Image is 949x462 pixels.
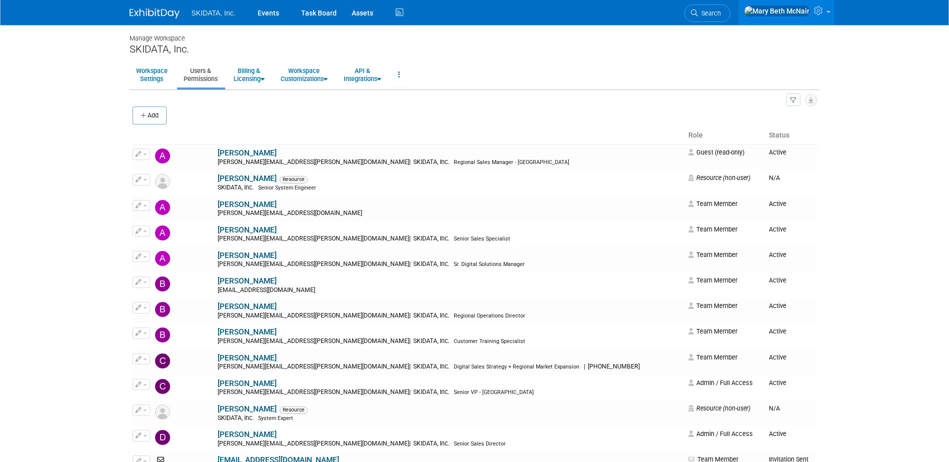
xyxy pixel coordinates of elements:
span: | [409,235,411,242]
span: Active [769,148,786,156]
span: Active [769,430,786,437]
div: Manage Workspace [130,25,820,43]
div: [PERSON_NAME][EMAIL_ADDRESS][PERSON_NAME][DOMAIN_NAME] [218,440,682,448]
div: [PERSON_NAME][EMAIL_ADDRESS][PERSON_NAME][DOMAIN_NAME] [218,337,682,345]
span: [PHONE_NUMBER] [585,363,643,370]
span: | [409,337,411,344]
span: Resource [280,176,308,183]
a: [PERSON_NAME] [218,430,277,439]
span: SKIDATA, Inc. [411,260,452,267]
span: | [409,363,411,370]
div: [PERSON_NAME][EMAIL_ADDRESS][PERSON_NAME][DOMAIN_NAME] [218,363,682,371]
img: Mary Beth McNair [744,5,810,16]
div: [PERSON_NAME][EMAIL_ADDRESS][PERSON_NAME][DOMAIN_NAME] [218,158,682,166]
div: [PERSON_NAME][EMAIL_ADDRESS][PERSON_NAME][DOMAIN_NAME] [218,235,682,243]
img: Resource [155,174,170,189]
span: SKIDATA, Inc. [411,440,452,447]
a: [PERSON_NAME] [218,200,277,209]
span: | [409,260,411,267]
span: Search [698,9,721,17]
span: Active [769,302,786,309]
a: WorkspaceSettings [130,62,174,87]
img: Christopher Archer [155,379,170,394]
span: N/A [769,404,780,412]
span: | [584,363,585,370]
span: Guest (read-only) [688,148,744,156]
span: SKIDATA, Inc. [218,184,257,191]
span: N/A [769,174,780,181]
span: SKIDATA, Inc. [411,158,452,165]
div: [PERSON_NAME][EMAIL_ADDRESS][DOMAIN_NAME] [218,209,682,217]
span: Digital Sales Strategy + Regional Market Expansion [454,363,579,370]
a: [PERSON_NAME] [218,353,277,362]
a: WorkspaceCustomizations [274,62,334,87]
div: [PERSON_NAME][EMAIL_ADDRESS][PERSON_NAME][DOMAIN_NAME] [218,260,682,268]
span: Senior System Engineer [258,184,316,191]
span: Team Member [688,225,737,233]
img: Resource [155,404,170,419]
a: API &Integrations [337,62,388,87]
a: Users &Permissions [177,62,224,87]
span: Team Member [688,276,737,284]
a: Billing &Licensing [227,62,271,87]
span: | [409,388,411,395]
span: Team Member [688,251,737,258]
span: SKIDATA, Inc. [192,9,236,17]
span: Customer Training Specialist [454,338,525,344]
span: Active [769,225,786,233]
a: [PERSON_NAME] [218,327,277,336]
button: Add [133,106,167,124]
img: Damon Kessler [155,430,170,445]
span: Team Member [688,327,737,335]
span: Team Member [688,302,737,309]
a: [PERSON_NAME] [218,276,277,285]
img: Becky Fox [155,276,170,291]
img: Brenda Shively [155,327,170,342]
span: SKIDATA, Inc. [411,337,452,344]
span: Regional Operations Director [454,312,525,319]
span: Senior Sales Specialist [454,235,510,242]
div: [PERSON_NAME][EMAIL_ADDRESS][PERSON_NAME][DOMAIN_NAME] [218,312,682,320]
span: Admin / Full Access [688,430,753,437]
span: Active [769,379,786,386]
img: Andreas Kranabetter [155,200,170,215]
a: [PERSON_NAME] [218,379,277,388]
span: SKIDATA, Inc. [411,363,452,370]
img: Carly Jansen [155,353,170,368]
span: SKIDATA, Inc. [411,235,452,242]
a: [PERSON_NAME] [218,148,277,157]
a: [PERSON_NAME] [218,251,277,260]
span: Senior VP - [GEOGRAPHIC_DATA] [454,389,534,395]
span: System Expert [258,415,293,421]
span: Active [769,200,786,207]
img: Andy Shenberger [155,251,170,266]
a: [PERSON_NAME] [218,302,277,311]
img: Aaron Siebert [155,148,170,163]
img: Bill Herman [155,302,170,317]
span: | [409,440,411,447]
span: Team Member [688,200,737,207]
span: Active [769,353,786,361]
img: Andy Hennessey [155,225,170,240]
th: Status [765,127,817,144]
a: [PERSON_NAME] [218,404,277,413]
div: [EMAIL_ADDRESS][DOMAIN_NAME] [218,286,682,294]
span: Active [769,327,786,335]
a: [PERSON_NAME] [218,174,277,183]
div: [PERSON_NAME][EMAIL_ADDRESS][PERSON_NAME][DOMAIN_NAME] [218,388,682,396]
span: Team Member [688,353,737,361]
span: SKIDATA, Inc. [218,414,257,421]
span: Resource (non-user) [688,404,750,412]
span: Senior Sales Director [454,440,506,447]
span: Regional Sales Manager - [GEOGRAPHIC_DATA] [454,159,569,165]
span: Active [769,251,786,258]
span: SKIDATA, Inc. [411,388,452,395]
span: Sr. Digital Solutions Manager [454,261,525,267]
span: | [409,158,411,165]
img: ExhibitDay [130,8,180,18]
span: Resource [280,406,308,413]
span: Admin / Full Access [688,379,753,386]
a: Search [684,4,730,22]
th: Role [684,127,764,144]
span: SKIDATA, Inc. [411,312,452,319]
